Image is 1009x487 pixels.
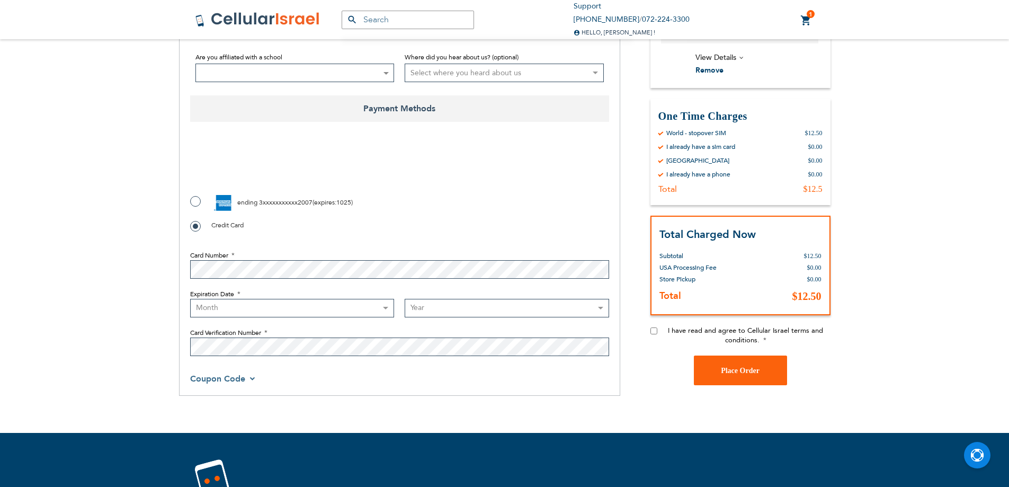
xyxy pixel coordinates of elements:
div: $12.5 [803,183,823,194]
span: Payment Methods [190,95,609,122]
div: Total [658,183,677,194]
label: ( : ) [190,195,353,211]
span: $12.50 [792,290,822,302]
span: Place Order [721,366,760,374]
li: / [574,13,690,26]
img: American Express [211,195,236,211]
span: Where did you hear about us? (optional) [405,53,519,61]
span: 1 [809,10,812,19]
div: $12.50 [805,128,823,137]
div: I already have a phone [666,170,730,178]
span: Card Verification Number [190,329,261,337]
span: Expiration Date [190,290,234,298]
a: 072-224-3300 [642,14,690,24]
strong: Total [659,289,681,303]
div: $0.00 [808,170,823,178]
a: Support [574,1,601,11]
span: expires [314,198,335,207]
div: $0.00 [808,142,823,150]
span: 1025 [336,198,351,207]
span: View Details [695,52,736,62]
span: Hello, [PERSON_NAME] ! [574,29,655,37]
strong: Total Charged Now [659,227,756,241]
div: World - stopover SIM [666,128,726,137]
h3: One Time Charges [658,109,823,123]
span: Coupon Code [190,373,245,385]
span: Store Pickup [659,275,695,284]
span: 3xxxxxxxxxxx2007 [259,198,312,207]
iframe: reCAPTCHA [190,146,351,187]
th: Subtotal [659,242,742,262]
span: $0.00 [807,276,822,283]
span: Card Number [190,251,228,260]
span: $12.50 [804,252,822,260]
span: $0.00 [807,264,822,271]
span: Credit Card [211,221,244,229]
span: ending [237,198,257,207]
div: $0.00 [808,156,823,164]
div: [GEOGRAPHIC_DATA] [666,156,729,164]
div: I already have a sim card [666,142,735,150]
button: Place Order [694,356,787,385]
a: [PHONE_NUMBER] [574,14,639,24]
span: USA Processing Fee [659,263,717,272]
span: I have read and agree to Cellular Israel terms and conditions. [668,326,823,345]
span: Remove [695,65,724,75]
input: Search [342,11,474,29]
a: 1 [800,14,812,27]
span: Are you affiliated with a school [195,53,282,61]
img: Cellular Israel Logo [195,12,320,28]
